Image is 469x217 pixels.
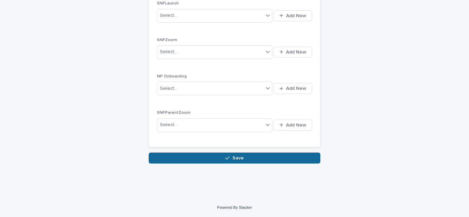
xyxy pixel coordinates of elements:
span: NP Onboarding [157,74,187,79]
span: Add New [286,50,306,55]
span: Add New [286,13,306,18]
button: Add New [274,83,312,94]
button: Add New [274,47,312,58]
span: Add New [286,123,306,128]
button: Save [149,153,320,164]
a: Powered By Stacker [217,205,252,209]
span: Add New [286,86,306,91]
span: Save [232,156,244,160]
button: Add New [274,10,312,21]
span: SNFParentZoom [157,111,191,115]
button: Add New [274,120,312,131]
div: Select... [160,12,177,19]
div: Select... [160,85,177,92]
span: SNFZoom [157,38,177,42]
span: SNFLaunch [157,1,179,5]
div: Select... [160,48,177,56]
div: Select... [160,121,177,129]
